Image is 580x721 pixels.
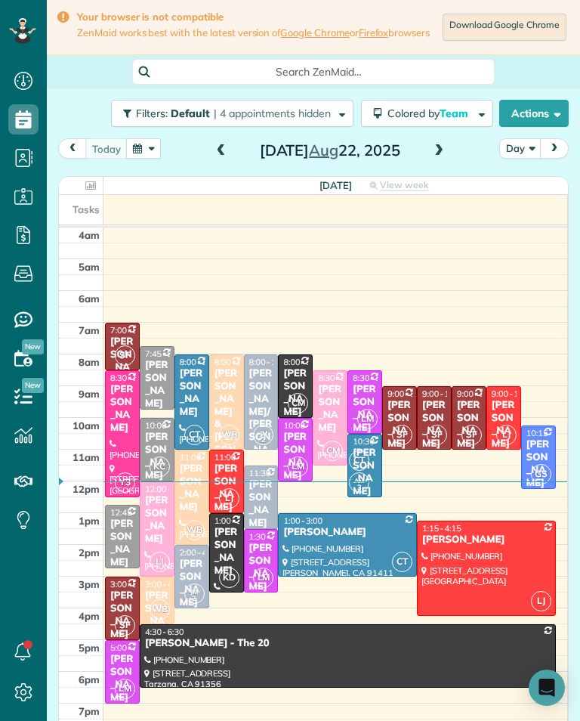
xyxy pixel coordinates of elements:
div: [PERSON_NAME] & [PERSON_NAME] [421,399,447,514]
span: LM [357,409,378,429]
span: New [22,339,44,354]
span: 8:00 - 11:00 [214,357,258,367]
span: 10am [72,419,100,432]
span: SF [461,425,482,445]
span: 11am [72,451,100,463]
span: 8:30 - 12:30 [110,373,154,383]
span: CM [322,441,343,461]
span: 10:00 - 12:00 [145,420,194,431]
span: AM [354,476,364,484]
span: 1:00 - 3:30 [214,515,254,526]
span: 7:45 - 9:45 [145,348,184,359]
span: LJ [219,488,239,509]
button: today [85,138,128,159]
button: Filters: Default | 4 appointments hidden [111,100,353,127]
div: [PERSON_NAME] [352,447,378,498]
div: [PERSON_NAME] [110,383,135,435]
button: Day [499,138,541,159]
span: 11:30 - 1:30 [249,468,293,478]
span: 4am [79,229,100,241]
span: 3pm [79,578,100,590]
button: prev [58,138,87,159]
div: [PERSON_NAME] or [PERSON_NAME] Exhaust Service Inc, [282,431,308,609]
span: SF [392,425,412,445]
span: WB [219,425,239,445]
span: 1:15 - 4:15 [422,523,461,534]
span: 12:45 - 2:45 [110,507,154,518]
button: Actions [499,100,569,127]
span: LJ [531,591,551,611]
span: 6pm [79,673,100,685]
span: CM [288,393,308,413]
div: [PERSON_NAME] [179,367,205,419]
span: JM [260,429,267,437]
span: Default [171,107,211,120]
div: [PERSON_NAME] [214,463,239,514]
div: [PERSON_NAME] [144,494,170,546]
span: 4pm [79,610,100,622]
span: 2:00 - 4:00 [180,547,219,558]
span: 5pm [79,642,100,654]
span: LM [115,679,135,699]
span: 8:30 - 11:30 [318,373,362,383]
span: GS [531,464,551,484]
div: [PERSON_NAME] [282,367,308,419]
span: CT [392,552,412,572]
div: [PERSON_NAME] [110,589,135,641]
small: 2 [185,592,204,606]
span: 1pm [79,515,100,527]
div: [PERSON_NAME] - The 20 [144,637,551,650]
small: 3 [350,481,369,495]
a: Google Chrome [280,26,350,39]
div: [PERSON_NAME] [282,526,412,539]
div: [PERSON_NAME] [179,463,205,514]
span: 10:15 - 12:15 [526,428,575,438]
span: 5:00 - 7:00 [110,642,150,653]
span: 6am [79,292,100,305]
span: 7:00 - 8:30 [110,325,150,336]
div: [PERSON_NAME] - Under Car [110,336,135,438]
span: CT [349,450,369,471]
span: 3:00 - 5:00 [110,579,150,589]
span: SF [427,425,447,445]
span: 1:30 - 3:30 [249,531,288,542]
div: [PERSON_NAME] [179,558,205,609]
span: 4:30 - 6:30 [145,627,184,637]
span: Team [440,107,470,120]
span: 7pm [79,705,100,717]
span: New [22,378,44,393]
div: [PERSON_NAME] [421,534,551,546]
span: 9:00 - 11:00 [387,388,431,399]
button: Colored byTeam [361,100,493,127]
span: 1:00 - 3:00 [283,515,322,526]
span: KC [150,456,170,477]
span: 10:30 - 12:30 [353,436,402,447]
button: next [540,138,569,159]
span: 8:00 - 10:00 [283,357,327,367]
span: 12pm [72,483,100,495]
span: LM [288,456,308,477]
span: WB [184,520,205,540]
span: 8:30 - 10:30 [353,373,396,383]
small: 2 [254,433,273,447]
div: [PERSON_NAME] [317,383,343,435]
div: [PERSON_NAME] [144,431,170,482]
span: LJ [496,425,517,445]
span: Y3 [115,472,135,493]
span: KD [219,568,239,588]
div: [PERSON_NAME] [214,526,239,577]
div: Open Intercom Messenger [529,670,565,706]
div: [PERSON_NAME] [387,399,412,450]
span: JM [190,587,198,596]
div: [PERSON_NAME] [491,399,517,450]
span: 10:00 - 12:00 [283,420,332,431]
a: Filters: Default | 4 appointments hidden [103,100,353,127]
span: SF [115,615,135,636]
span: 2pm [79,546,100,559]
a: Firefox [359,26,389,39]
span: 8:00 - 11:00 [249,357,293,367]
div: [PERSON_NAME] - [GEOGRAPHIC_DATA] [352,383,378,511]
span: Aug [309,141,338,159]
span: [DATE] [319,179,352,191]
span: 9:00 - 11:00 [492,388,535,399]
